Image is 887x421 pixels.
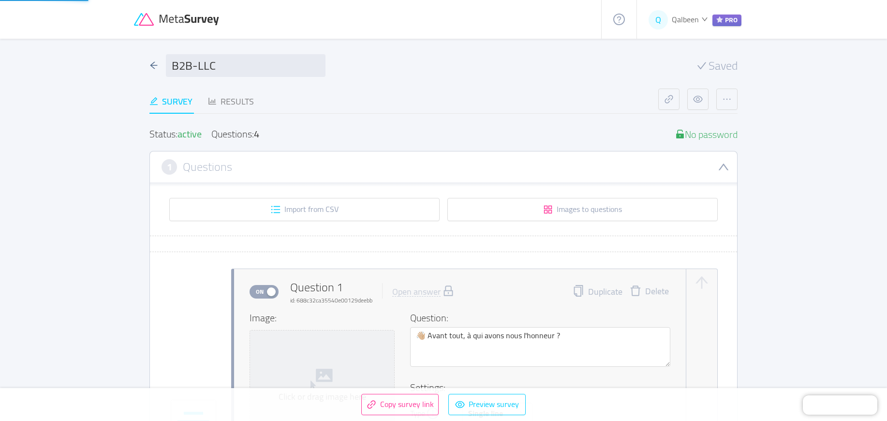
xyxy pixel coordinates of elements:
[250,311,395,325] h4: Image:
[149,97,158,105] i: icon: edit
[208,97,217,105] i: icon: bar-chart
[211,129,259,139] div: Questions:
[183,162,232,172] h3: Questions
[253,286,266,298] span: On
[410,309,448,327] span: Question:
[290,296,372,305] div: id: 688c32ca35540e00129deebb
[149,129,202,139] div: Status:
[622,285,676,299] button: icon: deleteDelete
[443,285,454,297] i: icon: lock
[290,279,372,305] div: Question 1
[716,89,738,110] button: icon: ellipsis
[573,285,622,299] button: icon: copyDuplicate
[392,287,441,297] div: Open answer
[655,10,661,30] span: Q
[169,198,440,221] button: icon: unordered-listImport from CSV
[149,59,158,72] div: icon: arrow-left
[716,16,723,23] i: icon: star
[697,61,707,71] i: icon: check
[709,60,738,72] span: Saved
[177,125,202,143] span: active
[675,129,685,139] i: icon: unlock
[447,198,718,221] button: icon: appstoreImages to questions
[167,162,172,172] span: 1
[712,15,741,26] span: PRO
[701,16,708,22] i: icon: down
[149,95,192,108] div: Survey
[658,89,680,110] button: icon: link
[361,394,439,415] button: icon: linkCopy survey link
[208,95,254,108] div: Results
[254,125,259,143] div: 4
[166,54,325,77] input: Survey name
[613,14,625,25] i: icon: question-circle
[687,89,709,110] button: icon: eye
[149,61,158,70] i: icon: arrow-left
[672,12,699,27] span: Qalbeen
[803,395,877,415] iframe: Chatra live chat
[694,275,710,290] button: icon: arrow-up
[718,161,729,173] i: icon: down
[448,394,526,415] button: icon: eyePreview survey
[410,380,670,395] h4: Settings:
[675,129,738,139] div: No password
